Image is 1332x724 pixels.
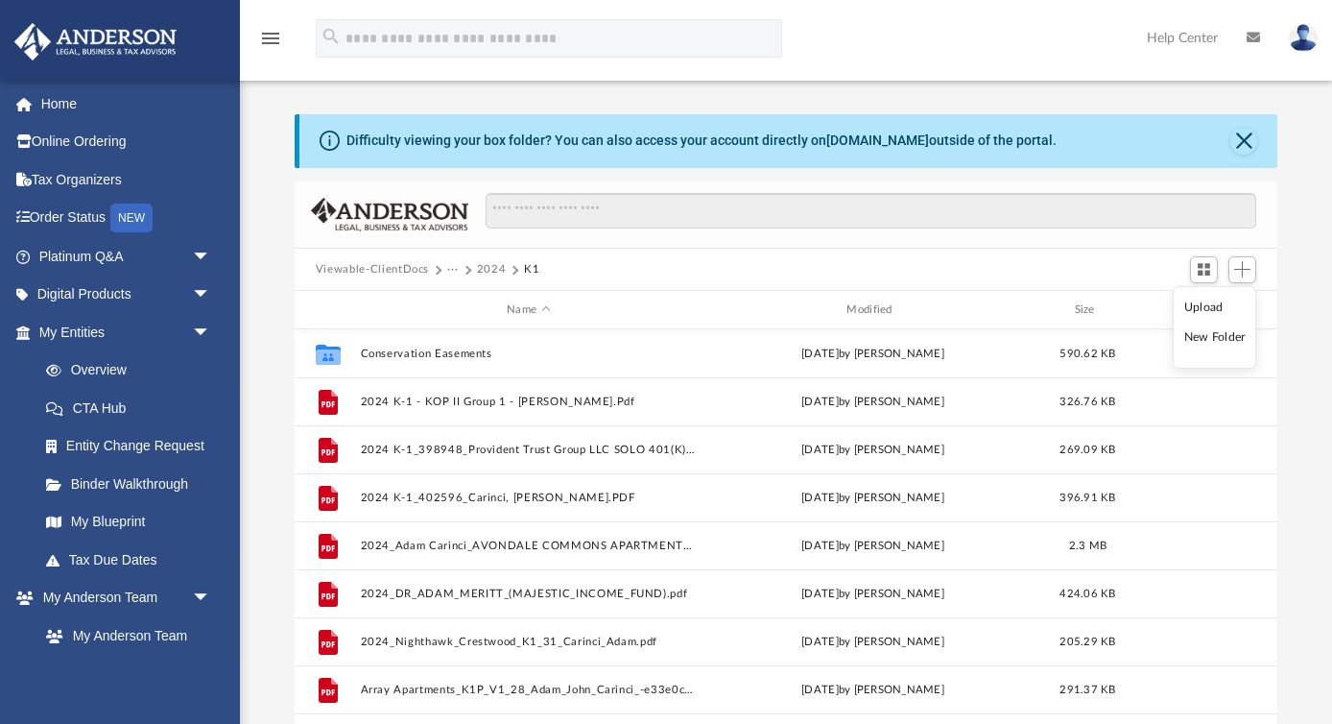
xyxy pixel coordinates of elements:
a: Order StatusNEW [13,199,240,238]
a: Entity Change Request [27,427,240,466]
button: K1 [524,261,541,278]
input: Search files and folders [486,193,1257,229]
button: 2024_Nighthawk_Crestwood_K1_31_Carinci_Adam.pdf [360,636,696,648]
div: [DATE] by [PERSON_NAME] [704,346,1040,363]
li: Upload [1184,298,1246,318]
button: 2024_Adam Carinci_AVONDALE COMMONS APARTMENTS LLC_K1_Partn.pdf [360,540,696,552]
span: 2.3 MB [1069,541,1107,551]
button: Add [1228,256,1257,283]
span: 590.62 KB [1059,349,1115,359]
a: Anderson System [27,655,230,693]
button: 2024 K-1_398948_Provident Trust Group LLC SOLO 401(K) FBO [PERSON_NAME].PDF [360,444,696,456]
div: [DATE] by [PERSON_NAME] [704,442,1040,459]
div: NEW [110,204,153,232]
div: Modified [704,302,1041,319]
a: CTA Hub [27,389,240,427]
button: Switch to Grid View [1190,256,1219,283]
img: User Pic [1289,24,1318,52]
a: My Blueprint [27,503,230,542]
button: 2024 K-1_402596_Carinci, [PERSON_NAME].PDF [360,492,696,504]
button: 2024_DR_ADAM_MERITT_(MAJESTIC_INCOME_FUND).pdf [360,588,696,600]
span: arrow_drop_down [192,579,230,618]
button: Array Apartments_K1P_V1_28_Adam_John_Carinci_-e33e0c60-ef32-42ee-bf45-7f758ab6b1f0.pdf [360,684,696,696]
span: 396.91 KB [1059,493,1115,503]
span: 269.09 KB [1059,445,1115,455]
button: ··· [447,261,460,278]
i: menu [259,27,282,50]
a: [DOMAIN_NAME] [826,133,929,148]
div: Difficulty viewing your box folder? You can also access your account directly on outside of the p... [346,131,1057,151]
span: 424.06 KB [1059,589,1115,599]
div: Size [1049,302,1126,319]
span: arrow_drop_down [192,237,230,277]
div: id [303,302,351,319]
span: arrow_drop_down [192,276,230,315]
button: 2024 K-1 - KOP II Group 1 - [PERSON_NAME].Pdf [360,396,696,408]
button: 2024 [477,261,507,278]
button: Conservation Easements [360,348,696,360]
img: Anderson Advisors Platinum Portal [9,23,182,60]
a: My Anderson Team [27,616,221,655]
a: Online Ordering [13,123,240,161]
a: Tax Due Dates [27,541,240,579]
a: Overview [27,351,240,390]
div: [DATE] by [PERSON_NAME] [704,538,1040,555]
button: Close [1230,128,1257,155]
a: Home [13,84,240,123]
span: 326.76 KB [1059,397,1115,407]
ul: Add [1173,286,1256,369]
button: Viewable-ClientDocs [316,261,429,278]
a: Platinum Q&Aarrow_drop_down [13,237,240,276]
span: arrow_drop_down [192,313,230,352]
div: [DATE] by [PERSON_NAME] [704,490,1040,507]
div: [DATE] by [PERSON_NAME] [704,634,1040,651]
a: My Entitiesarrow_drop_down [13,313,240,351]
a: Tax Organizers [13,160,240,199]
div: [DATE] by [PERSON_NAME] [704,394,1040,411]
i: search [321,26,342,47]
a: Digital Productsarrow_drop_down [13,276,240,314]
a: Binder Walkthrough [27,465,240,503]
a: menu [259,36,282,50]
div: [DATE] by [PERSON_NAME] [704,682,1040,699]
div: [DATE] by [PERSON_NAME] [704,586,1040,603]
a: My Anderson Teamarrow_drop_down [13,579,230,617]
li: New Folder [1184,327,1246,348]
span: 205.29 KB [1059,637,1115,647]
div: Name [359,302,696,319]
span: 291.37 KB [1059,685,1115,695]
div: id [1134,302,1269,319]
